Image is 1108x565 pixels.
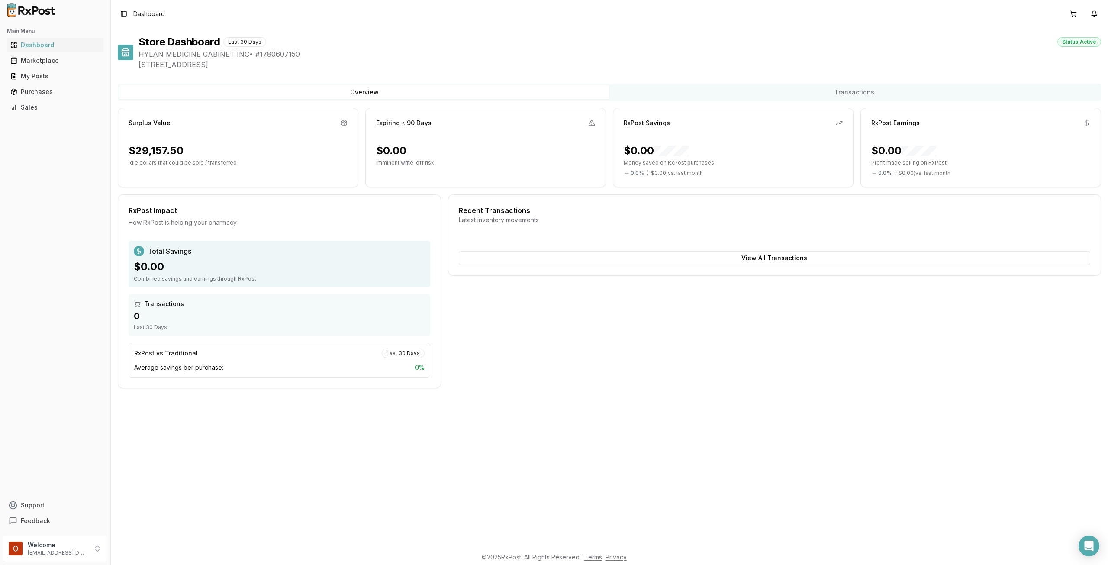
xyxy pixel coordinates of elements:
[119,85,609,99] button: Overview
[459,205,1090,216] div: Recent Transactions
[376,119,432,127] div: Expiring ≤ 90 Days
[3,54,107,68] button: Marketplace
[7,53,103,68] a: Marketplace
[144,300,184,308] span: Transactions
[10,56,100,65] div: Marketplace
[134,349,198,358] div: RxPost vs Traditional
[10,103,100,112] div: Sales
[871,119,920,127] div: RxPost Earnings
[382,349,425,358] div: Last 30 Days
[647,170,703,177] span: ( - $0.00 ) vs. last month
[9,542,23,555] img: User avatar
[10,41,100,49] div: Dashboard
[894,170,950,177] span: ( - $0.00 ) vs. last month
[138,59,1101,70] span: [STREET_ADDRESS]
[10,72,100,81] div: My Posts
[129,218,430,227] div: How RxPost is helping your pharmacy
[129,205,430,216] div: RxPost Impact
[138,35,220,49] h1: Store Dashboard
[3,38,107,52] button: Dashboard
[134,260,425,274] div: $0.00
[28,541,88,549] p: Welcome
[134,363,223,372] span: Average savings per purchase:
[3,100,107,114] button: Sales
[1057,37,1101,47] div: Status: Active
[3,85,107,99] button: Purchases
[415,363,425,372] span: 0 %
[134,275,425,282] div: Combined savings and earnings through RxPost
[7,100,103,115] a: Sales
[584,553,602,561] a: Terms
[609,85,1099,99] button: Transactions
[223,37,266,47] div: Last 30 Days
[3,497,107,513] button: Support
[138,49,1101,59] span: HYLAN MEDICINE CABINET INC • # 1780607150
[7,37,103,53] a: Dashboard
[3,3,59,17] img: RxPost Logo
[134,310,425,322] div: 0
[21,517,50,525] span: Feedback
[133,10,165,18] nav: breadcrumb
[129,144,184,158] div: $29,157.50
[376,159,595,166] p: Imminent write-off risk
[148,246,191,256] span: Total Savings
[624,144,689,158] div: $0.00
[7,68,103,84] a: My Posts
[871,159,1090,166] p: Profit made selling on RxPost
[871,144,936,158] div: $0.00
[459,216,1090,224] div: Latest inventory movements
[1079,536,1099,556] div: Open Intercom Messenger
[134,324,425,331] div: Last 30 Days
[129,159,348,166] p: Idle dollars that could be sold / transferred
[133,10,165,18] span: Dashboard
[878,170,892,177] span: 0.0 %
[7,28,103,35] h2: Main Menu
[10,87,100,96] div: Purchases
[3,69,107,83] button: My Posts
[3,513,107,529] button: Feedback
[376,144,406,158] div: $0.00
[28,549,88,556] p: [EMAIL_ADDRESS][DOMAIN_NAME]
[129,119,171,127] div: Surplus Value
[7,84,103,100] a: Purchases
[606,553,627,561] a: Privacy
[624,159,843,166] p: Money saved on RxPost purchases
[624,119,670,127] div: RxPost Savings
[631,170,644,177] span: 0.0 %
[459,251,1090,265] button: View All Transactions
